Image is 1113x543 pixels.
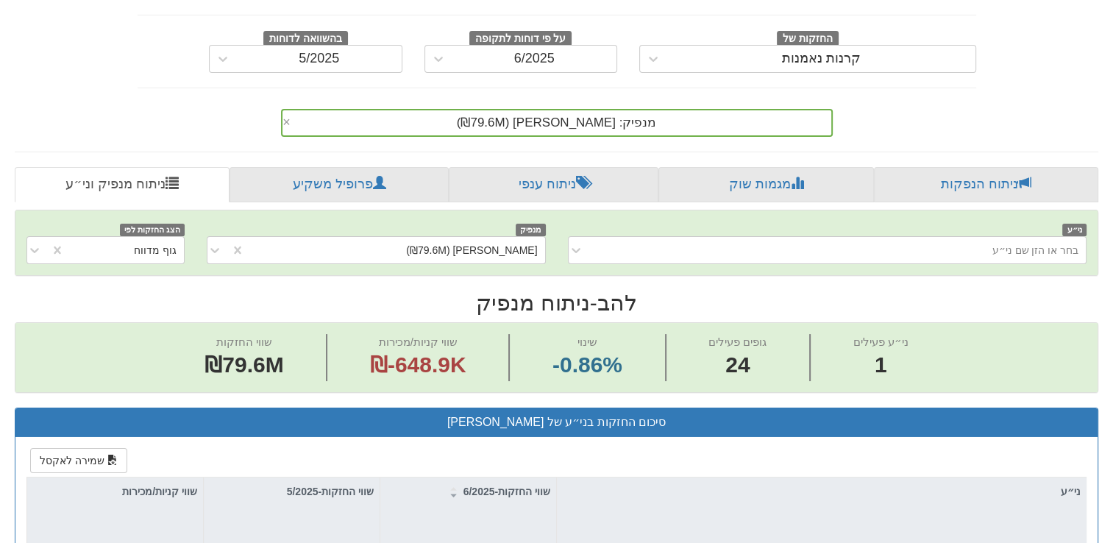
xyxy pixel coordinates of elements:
[853,349,908,381] span: 1
[205,352,283,377] span: ₪79.6M
[379,336,458,348] span: שווי קניות/מכירות
[26,416,1087,429] h3: סיכום החזקות בני״ע של [PERSON_NAME]
[370,352,466,377] span: ₪-648.9K
[134,243,177,258] div: גוף מדווח
[230,167,449,202] a: פרופיל משקיע
[853,336,908,348] span: ני״ע פעילים
[216,336,272,348] span: שווי החזקות
[469,31,572,47] span: על פי דוחות לתקופה
[380,478,556,505] div: שווי החזקות-6/2025
[708,336,767,348] span: גופים פעילים
[1062,224,1087,236] span: ני״ע
[30,448,127,473] button: שמירה לאקסל
[15,291,1098,315] h2: להב - ניתוח מנפיק
[557,478,1087,505] div: ני״ע
[406,243,537,258] div: [PERSON_NAME] (₪79.6M)
[449,167,658,202] a: ניתוח ענפי
[204,478,380,505] div: שווי החזקות-5/2025
[658,167,874,202] a: מגמות שוק
[577,336,597,348] span: שינוי
[120,224,185,236] span: הצג החזקות לפי
[874,167,1098,202] a: ניתוח הנפקות
[992,243,1078,258] div: בחר או הזן שם ני״ע
[299,52,339,66] div: 5/2025
[27,478,203,505] div: שווי קניות/מכירות
[15,167,230,202] a: ניתוח מנפיק וני״ע
[708,349,767,381] span: 24
[514,52,555,66] div: 6/2025
[552,349,622,381] span: -0.86%
[263,31,348,47] span: בהשוואה לדוחות
[282,116,291,129] span: ×
[457,116,657,129] span: מנפיק: ‏[PERSON_NAME] ‎(₪79.6M)‎
[516,224,546,236] span: מנפיק
[282,110,295,135] span: Clear value
[777,31,839,47] span: החזקות של
[782,52,861,66] div: קרנות נאמנות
